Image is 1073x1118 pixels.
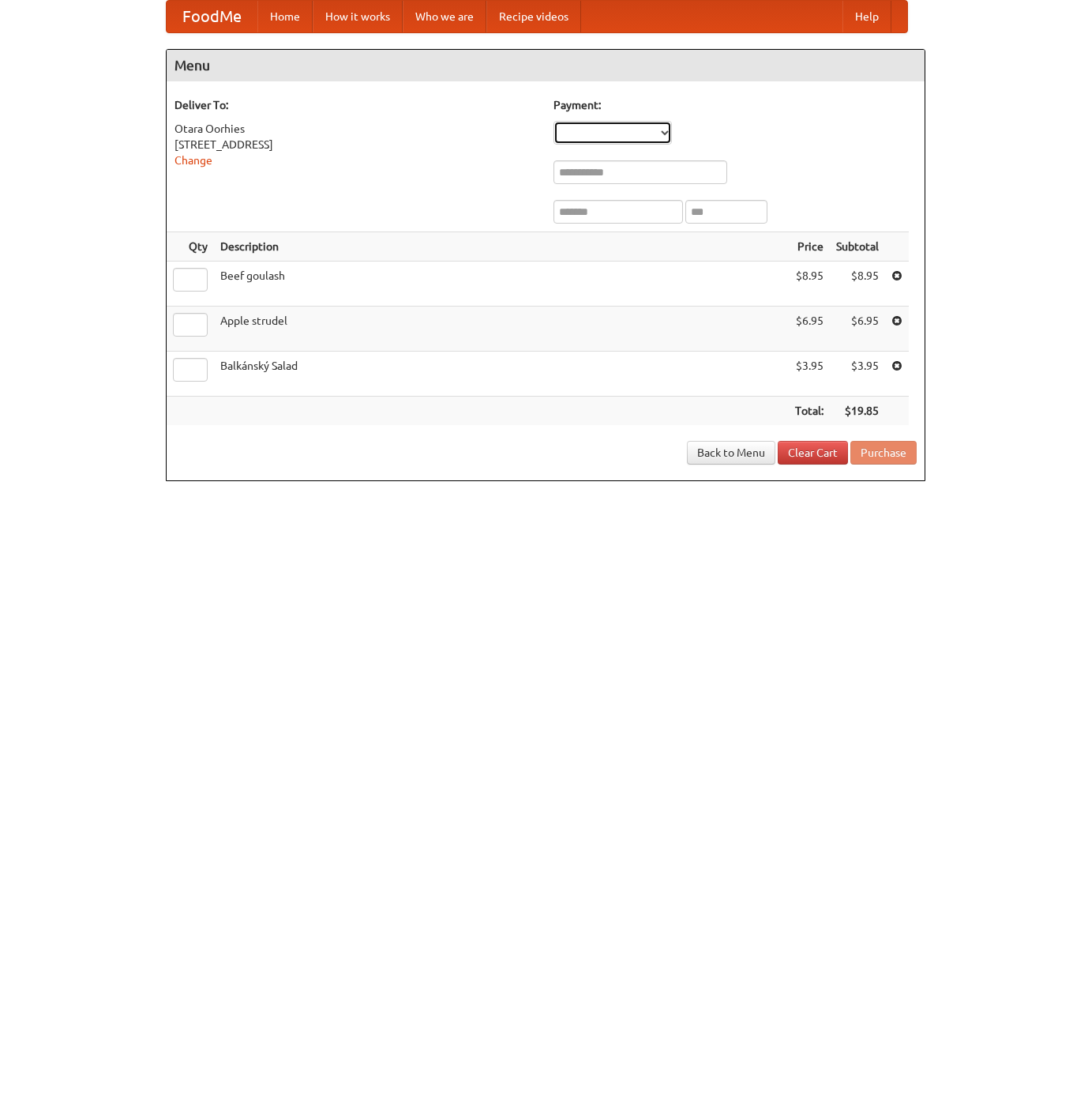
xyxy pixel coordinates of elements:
td: Balkánský Salad [214,352,789,397]
a: FoodMe [167,1,257,32]
td: $6.95 [830,307,885,352]
div: Otara Oorhies [174,121,538,137]
td: Beef goulash [214,262,789,307]
th: Qty [167,232,214,262]
td: Apple strudel [214,307,789,352]
h5: Payment: [553,97,917,113]
a: Help [842,1,891,32]
a: Who we are [403,1,486,32]
h5: Deliver To: [174,97,538,113]
th: Price [789,232,830,262]
button: Purchase [850,441,917,465]
div: [STREET_ADDRESS] [174,137,538,152]
th: Subtotal [830,232,885,262]
th: Description [214,232,789,262]
a: Back to Menu [687,441,775,465]
td: $6.95 [789,307,830,352]
a: How it works [313,1,403,32]
td: $8.95 [789,262,830,307]
td: $8.95 [830,262,885,307]
a: Home [257,1,313,32]
a: Recipe videos [486,1,581,32]
th: $19.85 [830,397,885,426]
a: Change [174,154,212,167]
td: $3.95 [789,352,830,397]
a: Clear Cart [778,441,848,465]
th: Total: [789,397,830,426]
td: $3.95 [830,352,885,397]
h4: Menu [167,50,925,81]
